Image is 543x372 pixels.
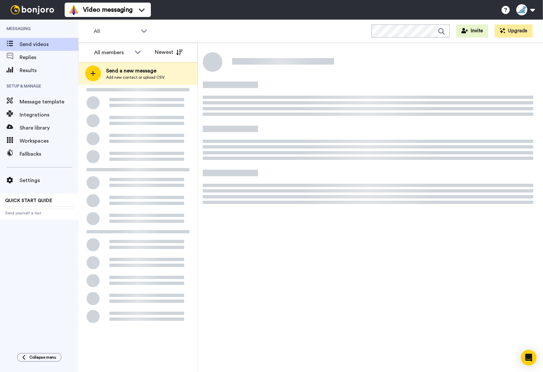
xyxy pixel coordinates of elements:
span: Add new contact or upload CSV [106,75,165,80]
span: Send videos [20,40,78,48]
span: Results [20,67,78,74]
span: Message template [20,98,78,106]
span: Settings [20,177,78,184]
span: Replies [20,54,78,61]
span: Share library [20,124,78,132]
button: Newest [150,46,187,59]
button: Upgrade [495,24,533,38]
button: Invite [456,24,488,38]
span: Video messaging [83,5,133,14]
button: Collapse menu [17,353,61,362]
div: Open Intercom Messenger [521,350,536,365]
span: Fallbacks [20,150,78,158]
img: bj-logo-header-white.svg [8,5,57,14]
span: QUICK START GUIDE [5,198,52,203]
div: All members [94,49,131,56]
span: Send yourself a test [5,210,73,216]
img: vm-color.svg [69,5,79,15]
span: All [94,27,137,35]
span: Collapse menu [29,355,56,360]
span: Workspaces [20,137,78,145]
span: Send a new message [106,67,165,75]
span: Integrations [20,111,78,119]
